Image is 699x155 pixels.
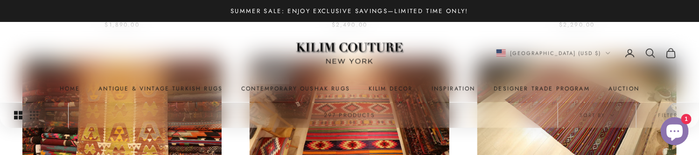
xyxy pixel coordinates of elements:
span: Sort by [580,111,615,120]
a: Designer Trade Program [494,84,590,93]
a: Home [60,84,80,93]
button: Switch to larger product images [14,103,22,128]
a: Inspiration [432,84,475,93]
button: Switch to smaller product images [30,103,38,128]
summary: Kilim Decor [369,84,413,93]
button: Filter [636,103,699,128]
nav: Primary navigation [22,84,677,93]
button: Change country or currency [496,49,611,57]
span: [GEOGRAPHIC_DATA] (USD $) [510,49,601,57]
p: Summer Sale: Enjoy Exclusive Savings—Limited Time Only! [231,6,468,16]
nav: Secondary navigation [496,48,677,59]
a: Auction [608,84,639,93]
button: Switch to compact product images [46,103,54,128]
inbox-online-store-chat: Shopify online store chat [658,117,692,148]
p: 297 products [324,111,375,120]
a: Antique & Vintage Turkish Rugs [98,84,223,93]
img: United States [496,49,506,56]
button: Sort by [558,103,636,128]
a: Contemporary Oushak Rugs [241,84,350,93]
img: Logo of Kilim Couture New York [291,31,408,76]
